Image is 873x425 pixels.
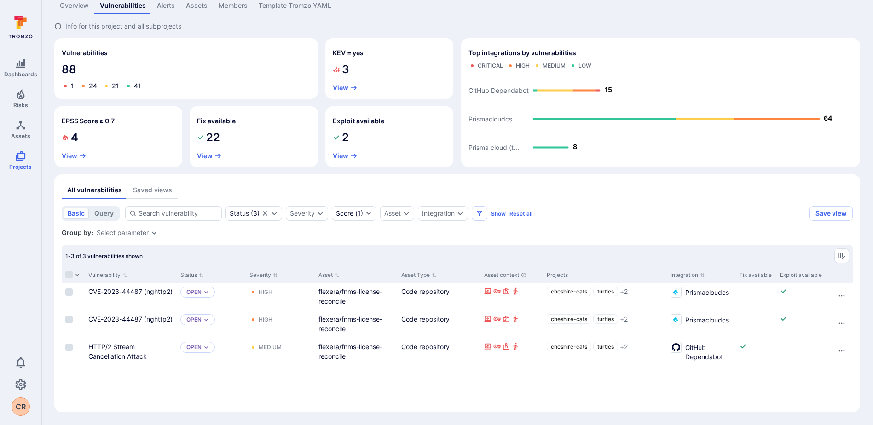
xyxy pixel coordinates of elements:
button: Row actions menu [834,316,849,331]
span: Select row [65,344,73,351]
a: turtles [593,342,618,351]
div: Cell for Fix available [736,338,776,366]
div: assets tabs [62,182,853,199]
input: Search vulnerability [139,209,218,218]
button: Expand dropdown [457,210,464,217]
span: Info for this project and all subprojects [65,22,181,31]
div: Cell for Severity [246,310,315,338]
div: Cell for Asset [315,338,398,366]
div: Cell for Projects [543,283,667,310]
button: query [90,208,118,219]
div: Cell for Integration [667,310,736,338]
button: Expand dropdown [271,210,278,217]
a: 24 [89,82,97,90]
text: Prismacloudcs [468,115,512,123]
div: Medium [543,62,566,69]
h2: KEV = yes [333,48,364,57]
text: 64 [824,115,832,122]
span: 88 [62,62,311,77]
div: High [259,316,272,323]
div: Cell for Status [177,310,246,338]
span: cheshire-cats [551,316,587,322]
div: Cell for Asset Type [398,310,480,338]
div: Cell for Integration [667,338,736,366]
div: Cell for selection [62,338,85,366]
button: Sort by Severity [249,271,278,279]
div: Cell for Exploit available [776,310,827,338]
button: Open [186,344,202,351]
div: Projects [547,271,663,279]
span: cheshire-cats [551,343,587,350]
button: Sort by Integration [671,271,705,279]
button: Select parameter [97,229,149,236]
div: Score (1) [336,209,363,218]
button: Row actions menu [834,288,849,303]
span: Select all rows [65,271,73,278]
div: Medium [259,344,282,351]
div: Saved views [133,185,172,195]
div: Cell for Asset Type [398,283,480,310]
button: Clear selection [261,210,269,217]
div: Cell for [831,338,853,366]
div: Cell for [831,310,853,338]
div: Cell for Projects [543,310,667,338]
div: Cell for Fix available [736,310,776,338]
button: Sort by Asset Type [401,271,437,279]
button: basic [64,208,89,219]
h2: Fix available [197,116,236,126]
a: CVE-2023-44487 (nghttp2) [88,315,173,323]
button: Show [491,210,506,217]
button: Expand dropdown [203,289,209,295]
div: Integration [422,210,455,217]
a: View [333,152,358,160]
span: turtles [597,316,614,322]
h2: Exploit available [333,116,384,126]
div: Cell for Asset context [480,310,543,338]
div: Automatically discovered context associated with the asset [521,272,526,278]
div: Christian Reins [12,397,30,416]
div: Low [578,62,591,69]
span: cheshire-cats [551,288,587,295]
span: 3 [342,62,349,77]
span: Vulnerabilities [62,48,108,57]
div: Cell for Asset [315,310,398,338]
a: turtles [593,287,618,296]
a: CVE-2023-44487 (nghttp2) [88,287,173,295]
a: cheshire-cats [547,314,591,324]
span: Select row [65,288,73,296]
span: 2 [342,130,349,145]
div: Cell for Vulnerability [85,338,177,366]
div: Vulnerabilities [54,38,318,99]
span: GitHub Dependabot [685,342,732,362]
div: Cell for Exploit available [776,283,827,310]
div: Cell for Vulnerability [85,283,177,310]
span: + 2 [620,315,628,324]
button: View [197,152,222,160]
div: All vulnerabilities [67,185,122,195]
div: ( 3 ) [230,210,260,217]
div: from +51 to +100 [332,206,376,221]
button: Filters [472,206,487,221]
p: Open [186,316,202,323]
a: 21 [112,82,119,90]
button: View [62,152,87,160]
a: flexera/fnms-license-reconcile [318,315,382,333]
div: Cell for Asset Type [398,338,480,366]
div: High [516,62,530,69]
button: View [333,84,358,92]
button: Expand dropdown [203,317,209,322]
div: Fix available [740,271,773,279]
span: 4 [71,130,78,145]
button: Sort by Asset [318,271,340,279]
span: Prismacloudcs [685,314,729,325]
span: Risks [13,102,28,109]
div: Cell for Severity [246,283,315,310]
button: Sort by Status [180,271,204,279]
a: flexera/fnms-license-reconcile [318,343,382,360]
span: 1-3 of 3 vulnerabilities shown [65,253,143,259]
span: 22 [206,130,220,145]
div: Cell for Status [177,283,246,310]
button: Score (1) [332,206,376,221]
